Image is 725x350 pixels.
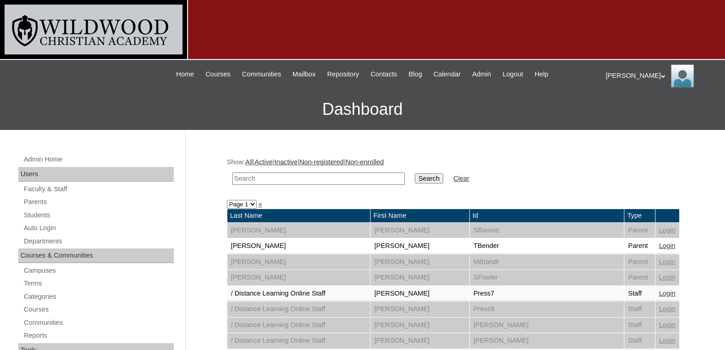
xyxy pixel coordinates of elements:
[624,333,655,349] td: Staff
[470,270,624,285] td: SFowler
[659,274,676,281] a: Login
[624,223,655,238] td: Parent
[659,258,676,265] a: Login
[498,69,528,80] a: Logout
[371,223,469,238] td: [PERSON_NAME]
[293,69,316,80] span: Mailbox
[23,265,174,276] a: Campuses
[227,254,371,270] td: [PERSON_NAME]
[23,317,174,328] a: Communities
[371,69,397,80] span: Contacts
[227,318,371,333] td: / Distance Learning Online Staff
[470,209,624,222] td: Id
[659,290,676,297] a: Login
[176,69,194,80] span: Home
[23,291,174,302] a: Categories
[258,200,262,208] a: »
[434,69,461,80] span: Calendar
[429,69,465,80] a: Calendar
[371,302,469,317] td: [PERSON_NAME]
[371,270,469,285] td: [PERSON_NAME]
[624,270,655,285] td: Parent
[624,254,655,270] td: Parent
[227,238,371,254] td: [PERSON_NAME]
[530,69,553,80] a: Help
[23,236,174,247] a: Departments
[322,69,364,80] a: Repository
[470,333,624,349] td: [PERSON_NAME]
[470,286,624,302] td: Press7
[470,302,624,317] td: Press9
[232,172,405,185] input: Search
[201,69,235,80] a: Courses
[23,154,174,165] a: Admin Home
[227,157,680,190] div: Show: | | | |
[371,286,469,302] td: [PERSON_NAME]
[327,69,359,80] span: Repository
[23,330,174,341] a: Reports
[345,158,384,166] a: Non-enrolled
[659,337,676,344] a: Login
[606,65,716,87] div: [PERSON_NAME]
[23,304,174,315] a: Courses
[470,318,624,333] td: [PERSON_NAME]
[23,278,174,289] a: Terms
[467,69,496,80] a: Admin
[371,254,469,270] td: [PERSON_NAME]
[659,305,676,312] a: Login
[23,183,174,195] a: Faculty & Staff
[5,89,720,130] h3: Dashboard
[254,158,273,166] a: Active
[659,242,676,249] a: Login
[227,286,371,302] td: / Distance Learning Online Staff
[624,286,655,302] td: Staff
[18,248,174,263] div: Courses & Communities
[288,69,321,80] a: Mailbox
[5,5,183,54] img: logo-white.png
[245,158,252,166] a: All
[371,238,469,254] td: [PERSON_NAME]
[227,223,371,238] td: [PERSON_NAME]
[274,158,298,166] a: Inactive
[237,69,286,80] a: Communities
[470,238,624,254] td: TBender
[659,321,676,328] a: Login
[371,333,469,349] td: [PERSON_NAME]
[659,226,676,234] a: Login
[227,209,371,222] td: Last Name
[227,333,371,349] td: / Distance Learning Online Staff
[470,254,624,270] td: MBrandt
[671,65,694,87] img: Jill Isaac
[503,69,523,80] span: Logout
[472,69,491,80] span: Admin
[366,69,402,80] a: Contacts
[453,175,469,182] a: Clear
[242,69,281,80] span: Communities
[227,270,371,285] td: [PERSON_NAME]
[23,222,174,234] a: Auto Login
[23,210,174,221] a: Students
[227,302,371,317] td: / Distance Learning Online Staff
[624,238,655,254] td: Parent
[205,69,231,80] span: Courses
[23,196,174,208] a: Parents
[415,173,443,183] input: Search
[18,167,174,182] div: Users
[624,209,655,222] td: Type
[470,223,624,238] td: SBarrios
[408,69,422,80] span: Blog
[300,158,344,166] a: Non-registered
[624,302,655,317] td: Staff
[624,318,655,333] td: Staff
[371,318,469,333] td: [PERSON_NAME]
[371,209,469,222] td: First Name
[172,69,199,80] a: Home
[404,69,426,80] a: Blog
[535,69,548,80] span: Help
